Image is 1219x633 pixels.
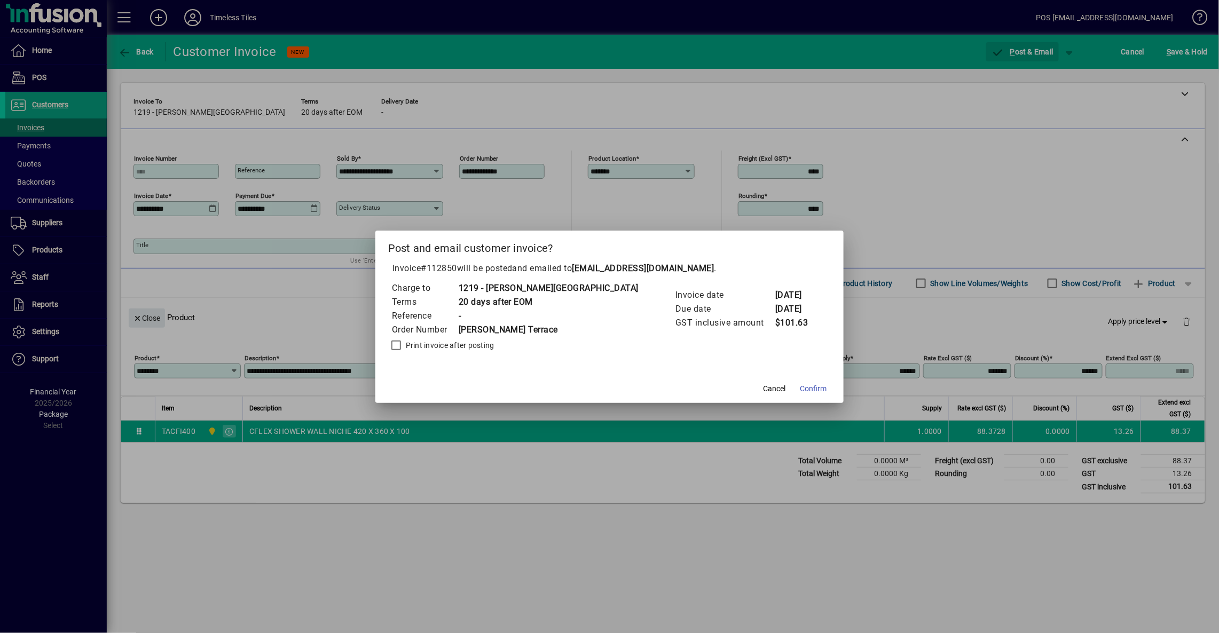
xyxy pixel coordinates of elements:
[572,263,714,273] b: [EMAIL_ADDRESS][DOMAIN_NAME]
[775,302,817,316] td: [DATE]
[513,263,714,273] span: and emailed to
[391,309,458,323] td: Reference
[458,323,639,337] td: [PERSON_NAME] Terrace
[775,288,817,302] td: [DATE]
[458,281,639,295] td: 1219 - [PERSON_NAME][GEOGRAPHIC_DATA]
[675,316,775,330] td: GST inclusive amount
[421,263,457,273] span: #112850
[775,316,817,330] td: $101.63
[800,383,827,394] span: Confirm
[391,323,458,337] td: Order Number
[391,295,458,309] td: Terms
[757,379,791,399] button: Cancel
[404,340,494,351] label: Print invoice after posting
[675,288,775,302] td: Invoice date
[796,379,831,399] button: Confirm
[375,231,844,262] h2: Post and email customer invoice?
[675,302,775,316] td: Due date
[458,295,639,309] td: 20 days after EOM
[458,309,639,323] td: -
[388,262,831,275] p: Invoice will be posted .
[763,383,785,394] span: Cancel
[391,281,458,295] td: Charge to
